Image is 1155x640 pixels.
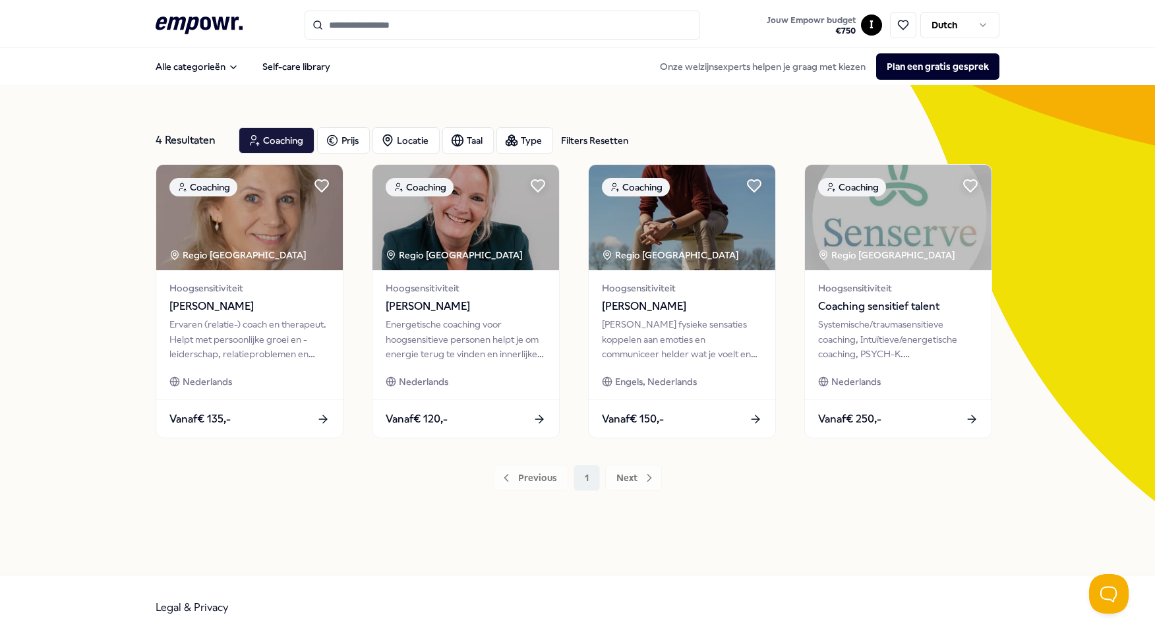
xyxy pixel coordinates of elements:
[818,281,978,295] span: Hoogsensitiviteit
[1089,574,1129,614] iframe: Help Scout Beacon - Open
[169,281,330,295] span: Hoogsensitiviteit
[386,411,448,428] span: Vanaf € 120,-
[156,164,343,438] a: package imageCoachingRegio [GEOGRAPHIC_DATA] Hoogsensitiviteit[PERSON_NAME]Ervaren (relatie-) coa...
[372,127,440,154] button: Locatie
[145,53,249,80] button: Alle categorieën
[386,178,454,196] div: Coaching
[818,411,881,428] span: Vanaf € 250,-
[252,53,341,80] a: Self-care library
[372,164,560,438] a: package imageCoachingRegio [GEOGRAPHIC_DATA] Hoogsensitiviteit[PERSON_NAME]Energetische coaching ...
[818,178,886,196] div: Coaching
[876,53,999,80] button: Plan een gratis gesprek
[145,53,341,80] nav: Main
[818,248,957,262] div: Regio [GEOGRAPHIC_DATA]
[589,165,775,270] img: package image
[317,127,370,154] button: Prijs
[169,317,330,361] div: Ervaren (relatie-) coach en therapeut. Helpt met persoonlijke groei en -leiderschap, relatieprobl...
[386,298,546,315] span: [PERSON_NAME]
[588,164,776,438] a: package imageCoachingRegio [GEOGRAPHIC_DATA] Hoogsensitiviteit[PERSON_NAME][PERSON_NAME] fysieke ...
[602,178,670,196] div: Coaching
[169,248,309,262] div: Regio [GEOGRAPHIC_DATA]
[602,411,664,428] span: Vanaf € 150,-
[861,15,882,36] button: I
[649,53,999,80] div: Onze welzijnsexperts helpen je graag met kiezen
[602,281,762,295] span: Hoogsensitiviteit
[615,374,697,389] span: Engels, Nederlands
[239,127,314,154] button: Coaching
[386,248,525,262] div: Regio [GEOGRAPHIC_DATA]
[602,317,762,361] div: [PERSON_NAME] fysieke sensaties koppelen aan emoties en communiceer helder wat je voelt en nodig ...
[767,26,856,36] span: € 750
[399,374,448,389] span: Nederlands
[169,298,330,315] span: [PERSON_NAME]
[156,127,228,154] div: 4 Resultaten
[169,411,231,428] span: Vanaf € 135,-
[372,165,559,270] img: package image
[764,13,858,39] button: Jouw Empowr budget€750
[602,298,762,315] span: [PERSON_NAME]
[818,298,978,315] span: Coaching sensitief talent
[805,165,992,270] img: package image
[767,15,856,26] span: Jouw Empowr budget
[561,133,628,148] div: Filters Resetten
[156,601,229,614] a: Legal & Privacy
[156,165,343,270] img: package image
[831,374,881,389] span: Nederlands
[386,281,546,295] span: Hoogsensitiviteit
[386,317,546,361] div: Energetische coaching voor hoogsensitieve personen helpt je om energie terug te vinden en innerli...
[818,317,978,361] div: Systemische/traumasensitieve coaching, Intuïtieve/energetische coaching, PSYCH-K. Loopbaancoachin...
[761,11,861,39] a: Jouw Empowr budget€750
[305,11,700,40] input: Search for products, categories or subcategories
[442,127,494,154] button: Taal
[496,127,553,154] button: Type
[169,178,237,196] div: Coaching
[602,248,741,262] div: Regio [GEOGRAPHIC_DATA]
[183,374,232,389] span: Nederlands
[804,164,992,438] a: package imageCoachingRegio [GEOGRAPHIC_DATA] HoogsensitiviteitCoaching sensitief talentSystemisch...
